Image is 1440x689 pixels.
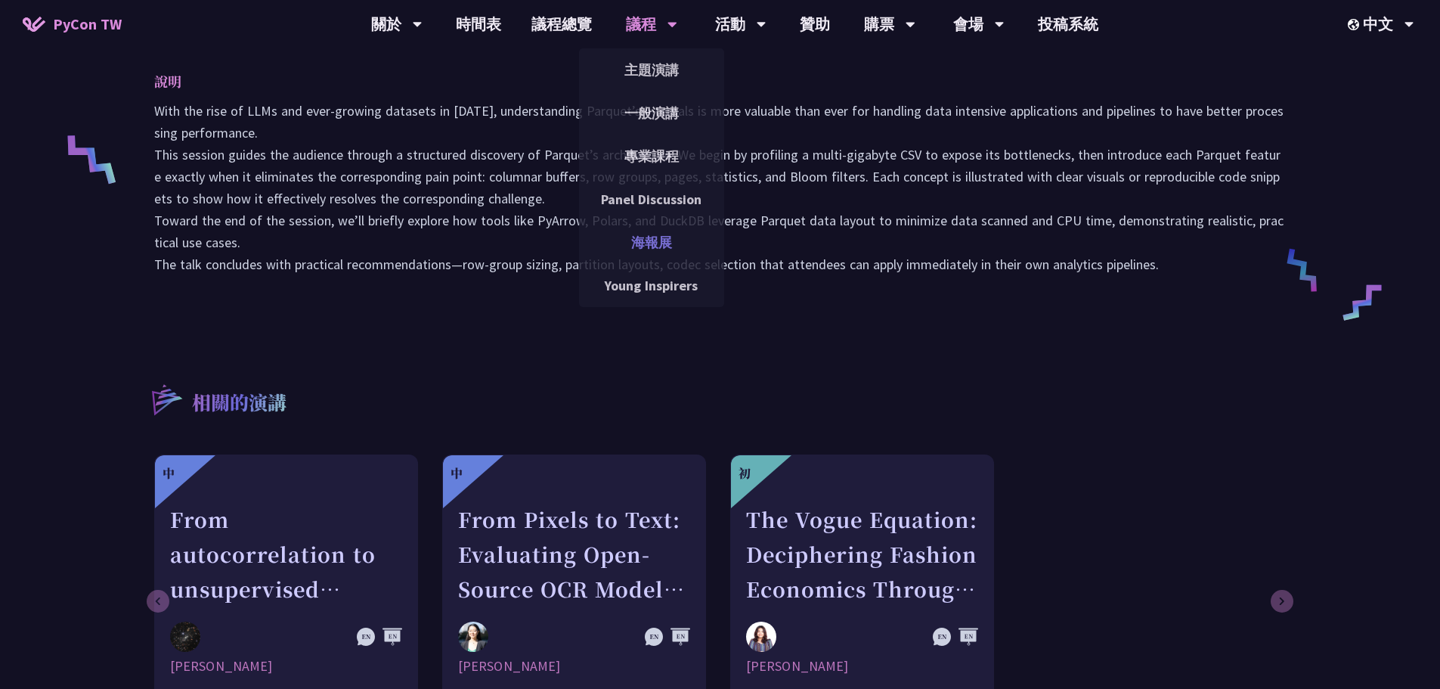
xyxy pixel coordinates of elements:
div: From Pixels to Text: Evaluating Open-Source OCR Models on Japanese Medical Documents [458,502,690,607]
img: Chantal Pino [746,622,776,652]
div: From autocorrelation to unsupervised learning; searching for aperiodic tilings (quasicrystals) in... [170,502,402,607]
span: PyCon TW [53,13,122,36]
a: 海報展 [579,225,724,260]
div: [PERSON_NAME] [170,657,402,675]
p: With the rise of LLMs and ever-growing datasets in [DATE], understanding Parquet’s internals is m... [154,100,1286,275]
img: David Mikolas [170,622,200,653]
a: Young Inspirers [579,268,724,303]
div: [PERSON_NAME] [746,657,978,675]
img: Home icon of PyCon TW 2025 [23,17,45,32]
div: 初 [739,464,751,483]
div: [PERSON_NAME] [458,657,690,675]
img: Bing Wang [458,622,488,652]
img: Locale Icon [1348,19,1363,30]
a: Panel Discussion [579,182,724,217]
div: 中 [451,464,463,483]
a: PyCon TW [8,5,137,43]
a: 專業課程 [579,138,724,174]
p: 相關的演講 [192,389,286,419]
a: 一般演講 [579,95,724,131]
div: The Vogue Equation: Deciphering Fashion Economics Through Python [746,502,978,607]
a: 主題演講 [579,52,724,88]
img: r3.8d01567.svg [129,362,203,436]
p: 說明 [154,70,1256,92]
div: 中 [163,464,175,483]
